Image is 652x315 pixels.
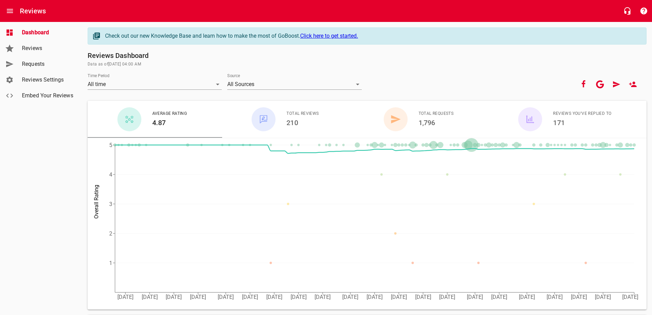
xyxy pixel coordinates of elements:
tspan: [DATE] [519,294,535,300]
label: Source [227,74,240,78]
tspan: [DATE] [291,294,307,300]
button: Your google account is connected [592,76,608,93]
button: Live Chat [619,3,636,19]
h6: Reviews Dashboard [88,50,647,61]
div: All time [88,79,222,90]
tspan: [DATE] [467,294,483,300]
tspan: [DATE] [571,294,587,300]
a: New User [625,76,641,93]
span: Reviews [22,44,74,52]
tspan: [DATE] [315,294,331,300]
tspan: 5 [109,142,112,148]
span: Reviews You've Replied To [553,110,611,117]
div: All Sources [227,79,361,90]
tspan: [DATE] [595,294,611,300]
h6: Reviews [20,5,46,16]
h6: 210 [286,117,319,128]
tspan: [DATE] [439,294,455,300]
tspan: 3 [109,201,112,207]
button: Open drawer [2,3,18,19]
span: Requests [22,60,74,68]
span: Reviews Settings [22,76,74,84]
tspan: Overall Rating [93,185,100,219]
h6: 4.87 [152,117,187,128]
h6: 1,796 [419,117,454,128]
tspan: 4 [109,171,112,178]
span: Data as of [DATE] 04:00 AM [88,61,647,68]
span: Average Rating [152,110,187,117]
tspan: [DATE] [622,294,638,300]
span: Embed Your Reviews [22,92,74,100]
tspan: [DATE] [391,294,407,300]
div: Check out our new Knowledge Base and learn how to make the most of GoBoost. [105,32,639,40]
tspan: 1 [109,260,112,266]
span: Dashboard [22,28,74,37]
tspan: 2 [109,230,112,237]
tspan: [DATE] [342,294,358,300]
tspan: [DATE] [166,294,182,300]
tspan: [DATE] [491,294,507,300]
tspan: [DATE] [142,294,158,300]
tspan: [DATE] [547,294,563,300]
button: Your Facebook account is connected [575,76,592,93]
a: Click here to get started. [300,33,358,39]
tspan: [DATE] [266,294,282,300]
tspan: [DATE] [415,294,431,300]
label: Time Period [88,74,110,78]
button: Support Portal [636,3,652,19]
span: Total Reviews [286,110,319,117]
span: Total Requests [419,110,454,117]
tspan: [DATE] [367,294,383,300]
tspan: [DATE] [218,294,234,300]
h6: 171 [553,117,611,128]
tspan: [DATE] [242,294,258,300]
a: Request Review [608,76,625,93]
tspan: [DATE] [117,294,133,300]
tspan: [DATE] [190,294,206,300]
